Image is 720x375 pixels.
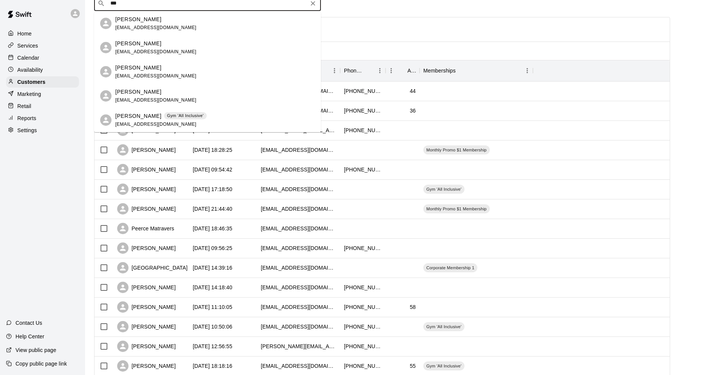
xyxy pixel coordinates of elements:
div: Age [407,60,416,81]
div: 2025-07-25 12:56:55 [193,343,232,350]
div: [PERSON_NAME] [117,282,176,293]
div: d.ferrin0825@gmail.com [261,303,336,311]
p: Contact Us [15,319,42,327]
div: 36 [410,107,416,114]
p: Help Center [15,333,44,340]
div: +13853471176 [344,362,382,370]
div: Phone Number [340,60,386,81]
span: [EMAIL_ADDRESS][DOMAIN_NAME] [115,73,197,79]
div: +17753423065 [344,303,382,311]
p: [PERSON_NAME] [115,112,161,120]
p: Gym 'All Inclusive' [167,113,204,119]
div: +18015208711 [344,166,382,173]
p: Copy public page link [15,360,67,367]
a: Retail [6,100,79,112]
div: +18017129746 [344,244,382,252]
span: [EMAIL_ADDRESS][DOMAIN_NAME] [115,25,197,30]
div: [PERSON_NAME] [117,301,176,313]
p: [PERSON_NAME] [115,64,161,72]
span: Monthly Promo $1 Membership [423,206,490,212]
a: Settings [6,125,79,136]
div: Taytum Mutcher [100,90,111,102]
div: 44 [410,87,416,95]
div: +18013864241 [344,107,382,114]
div: Memberships [423,60,456,81]
p: Customers [17,78,45,86]
a: Calendar [6,52,79,63]
div: [PERSON_NAME] [117,341,176,352]
button: Menu [374,65,386,76]
div: 2025-08-12 17:18:50 [193,185,232,193]
div: ashley.hammond@hotmail.com [261,343,336,350]
div: Home [6,28,79,39]
div: 2025-08-04 09:56:25 [193,244,232,252]
div: [PERSON_NAME] [117,360,176,372]
p: Calendar [17,54,39,62]
a: Reports [6,113,79,124]
div: 2025-07-30 14:18:40 [193,284,232,291]
div: 2025-07-23 18:18:16 [193,362,232,370]
div: mnunley2016@icloud.com [261,166,336,173]
div: Monthly Promo $1 Membership [423,204,490,213]
button: Menu [522,65,533,76]
span: Corporate Membership 1 [423,265,477,271]
div: dferrin0825@gmail.com [261,323,336,330]
p: Availability [17,66,43,74]
div: 2025-08-15 09:54:42 [193,166,232,173]
div: xcbxuebingqing@gmail.com [261,205,336,213]
div: 2025-07-27 11:10:05 [193,303,232,311]
p: Settings [17,127,37,134]
a: Availability [6,64,79,76]
div: +18019105340 [344,87,382,95]
div: [PERSON_NAME] [117,164,176,175]
div: Age [386,60,420,81]
p: Marketing [17,90,41,98]
div: Memberships [420,60,533,81]
div: Kyle Sullivan [100,18,111,29]
div: [GEOGRAPHIC_DATA] and Out door expo s [117,262,238,273]
div: Gym 'All Inclusive' [423,322,465,331]
p: Home [17,30,32,37]
div: Email [257,60,340,81]
button: Menu [329,65,340,76]
span: Gym 'All Inclusive' [423,324,465,330]
span: Monthly Promo $1 Membership [423,147,490,153]
p: [PERSON_NAME] [115,88,161,96]
div: Gym 'All Inclusive' [423,185,465,194]
div: Gym 'All Inclusive' [423,361,465,370]
div: [PERSON_NAME] [117,321,176,332]
div: [PERSON_NAME] [117,203,176,215]
div: pirfam@yahoo.com [261,264,336,272]
div: 58 [410,303,416,311]
div: Kyle Porter [100,114,111,126]
div: +17753423065 [344,323,382,330]
div: Corporate Membership 1 [423,263,477,272]
span: [EMAIL_ADDRESS][DOMAIN_NAME] [115,49,197,54]
div: micheleanell@gmail.com [261,284,336,291]
span: Gym 'All Inclusive' [423,186,465,192]
a: Customers [6,76,79,88]
div: Evelyn Green [100,66,111,77]
a: Marketing [6,88,79,100]
span: Gym 'All Inclusive' [423,363,465,369]
div: Peerce Matravers [117,223,174,234]
p: [PERSON_NAME] [115,40,161,48]
div: +17192013562 [344,343,382,350]
div: 2025-07-26 10:50:06 [193,323,232,330]
button: Sort [364,65,374,76]
button: Menu [386,65,397,76]
div: [PERSON_NAME] [117,242,176,254]
div: 2025-08-15 18:28:25 [193,146,232,154]
button: Sort [456,65,466,76]
div: Lillian Green [100,42,111,53]
div: Monthly Promo $1 Membership [423,145,490,154]
div: [PERSON_NAME] [117,144,176,156]
a: Services [6,40,79,51]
